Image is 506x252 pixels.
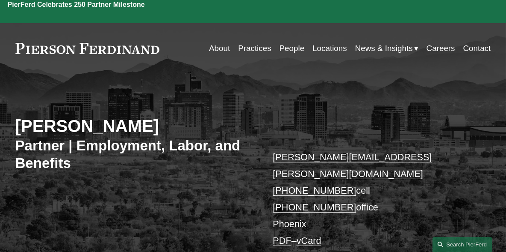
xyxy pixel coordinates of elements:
[273,202,356,213] a: [PHONE_NUMBER]
[355,40,418,57] a: folder dropdown
[279,40,305,57] a: People
[432,237,492,252] a: Search this site
[273,185,356,196] a: [PHONE_NUMBER]
[273,152,432,179] a: [PERSON_NAME][EMAIL_ADDRESS][PERSON_NAME][DOMAIN_NAME]
[427,40,455,57] a: Careers
[8,1,145,8] strong: PierFerd Celebrates 250 Partner Milestone
[15,116,253,137] h2: [PERSON_NAME]
[209,40,230,57] a: About
[355,41,413,56] span: News & Insights
[273,235,291,246] a: PDF
[463,40,491,57] a: Contact
[15,137,253,172] h3: Partner | Employment, Labor, and Benefits
[238,40,271,57] a: Practices
[297,235,321,246] a: vCard
[312,40,347,57] a: Locations
[273,149,471,249] p: cell office Phoenix –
